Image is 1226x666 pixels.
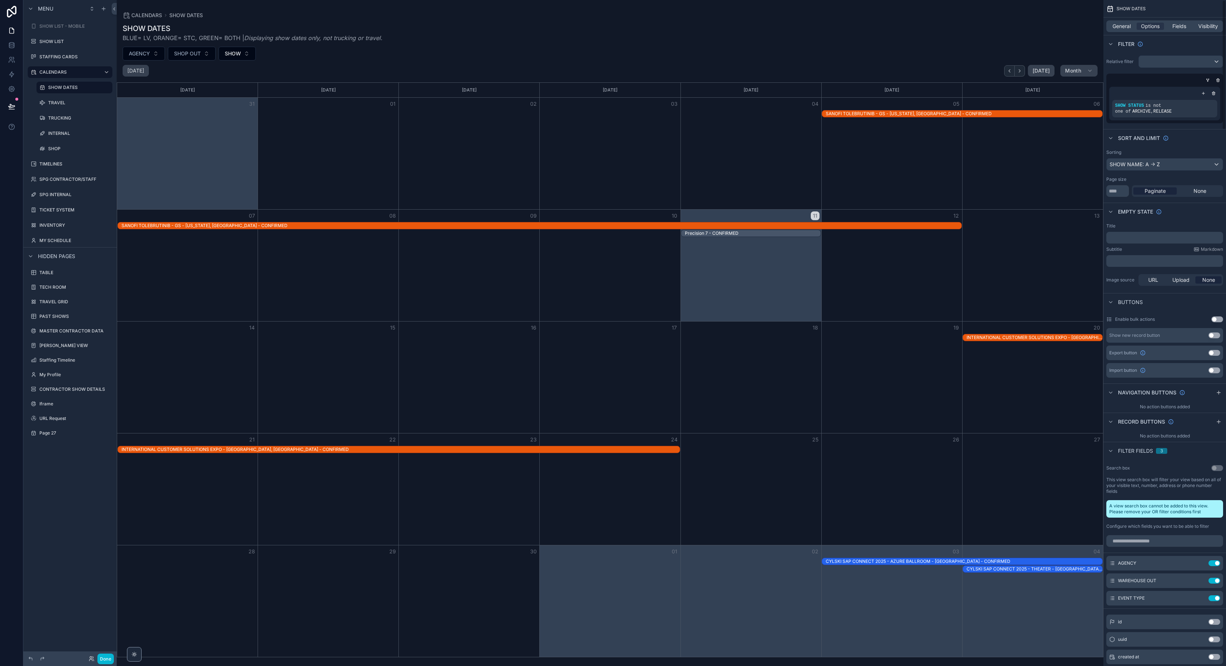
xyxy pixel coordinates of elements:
span: SHOP OUT [174,50,201,57]
button: 04 [1092,547,1101,556]
span: BLUE= LV, ORANGE= STC, GREEN= BOTH | [123,34,382,42]
span: Options [1141,23,1160,30]
span: WAREHOUSE OUT [1118,578,1156,584]
span: AGENCY [129,50,150,57]
label: SHOW LIST [39,39,111,44]
button: 29 [388,547,397,556]
button: 28 [247,547,256,556]
label: MY SCHEDULE [39,238,111,244]
button: Done [97,654,114,664]
label: TRAVEL GRID [39,299,111,305]
div: INTERNATIONAL CUSTOMER SOLUTIONS EXPO - [GEOGRAPHIC_DATA], [GEOGRAPHIC_DATA] - CONFIRMED [967,335,1102,340]
a: SHOW DATES [36,82,112,93]
div: [DATE] [118,83,257,97]
span: Paginate [1145,187,1166,195]
label: Page 27 [39,430,111,436]
div: SHOW NAME: A -> Z [1107,159,1223,170]
div: Month View [117,82,1103,657]
label: STAFFING CARDS [39,54,111,60]
a: SPG CONTRACTOR/STAFF [28,174,112,185]
a: TECH ROOM [28,281,112,293]
label: Staffing Timeline [39,357,111,363]
div: A view search box cannot be added to this view. Please remove your OR filter conditions first [1106,500,1223,518]
div: Precision 7 - CONFIRMED [685,230,821,237]
a: Markdown [1194,246,1223,252]
label: Image source [1106,277,1136,283]
a: MASTER CONTRACTOR DATA [28,325,112,337]
button: [DATE] [1028,65,1055,77]
div: [DATE] [541,83,679,97]
button: 08 [388,211,397,220]
label: [PERSON_NAME] VIEW [39,343,111,348]
label: SHOW LIST - MOBILE [39,23,111,29]
h1: SHOW DATES [123,23,382,34]
button: 30 [529,547,538,556]
div: scrollable content [1106,232,1223,244]
a: Staffing Timeline [28,354,112,366]
span: Export button [1109,350,1137,356]
div: No action buttons added [1103,401,1226,413]
a: TRAVEL [36,97,112,109]
span: Markdown [1201,246,1223,252]
span: , [1151,109,1153,114]
button: 15 [388,323,397,332]
button: 03 [952,547,960,556]
button: 02 [811,547,820,556]
a: SHOW DATES [169,12,203,19]
button: 31 [247,100,256,108]
a: INTERNAL [36,128,112,139]
button: 02 [529,100,538,108]
span: SHOW [225,50,241,57]
a: CALENDARS [28,66,112,78]
button: 10 [670,211,679,220]
a: MY SCHEDULE [28,235,112,246]
span: Sort And Limit [1118,135,1160,142]
div: [DATE] [400,83,538,97]
label: SHOW DATES [48,85,108,90]
button: Select Button [219,47,256,61]
label: This view search box will filter your view based on all of your visible text, number, address or ... [1106,477,1223,494]
span: SHOW DATES [1117,6,1146,12]
label: Page size [1106,176,1126,182]
div: Show new record button [1109,332,1160,338]
div: [DATE] [259,83,397,97]
div: CYLSKI SAP CONNECT 2025 - AZURE BALLROOM - LAS VEGAS - CONFIRMED [826,558,1102,565]
div: INTERNATIONAL CUSTOMER SOLUTIONS EXPO - Orlando, FL - CONFIRMED [967,334,1102,341]
label: TICKET SYSTEM [39,207,111,213]
button: 27 [1092,435,1101,444]
label: PAST SHOWS [39,313,111,319]
a: SHOW LIST [28,36,112,47]
div: 3 [1160,448,1163,454]
label: Sorting [1106,149,1121,155]
div: INTERNATIONAL CUSTOMER SOLUTIONS EXPO - Orlando, FL - CONFIRMED [122,446,680,453]
button: 01 [670,547,679,556]
div: SANOFI TOLEBRUTINIB - GS - New York, NY - CONFIRMED [122,222,961,229]
a: CONTRACTOR SHOW DETAILS [28,383,112,395]
button: 16 [529,323,538,332]
button: 06 [1092,100,1101,108]
button: 19 [952,323,960,332]
span: Month [1065,67,1081,74]
button: Select Button [123,47,165,61]
label: TIMELINES [39,161,111,167]
button: 25 [811,435,820,444]
div: SANOFI TOLEBRUTINIB - GS - [US_STATE], [GEOGRAPHIC_DATA] - CONFIRMED [122,223,961,229]
span: URL [1148,276,1158,284]
a: INVENTORY [28,219,112,231]
a: Page 27 [28,427,112,439]
button: 17 [670,323,679,332]
label: Configure which fields you want to be able to filter [1106,523,1209,529]
button: 24 [670,435,679,444]
label: MASTER CONTRACTOR DATA [39,328,111,334]
a: TRAVEL GRID [28,296,112,308]
button: 13 [1092,211,1101,220]
label: TRUCKING [48,115,111,121]
label: TRAVEL [48,100,111,106]
button: 03 [670,100,679,108]
div: scrollable content [1106,255,1223,267]
a: Iframe [28,398,112,410]
span: created at [1118,654,1139,660]
div: No action buttons added [1103,430,1226,442]
div: [DATE] [823,83,961,97]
